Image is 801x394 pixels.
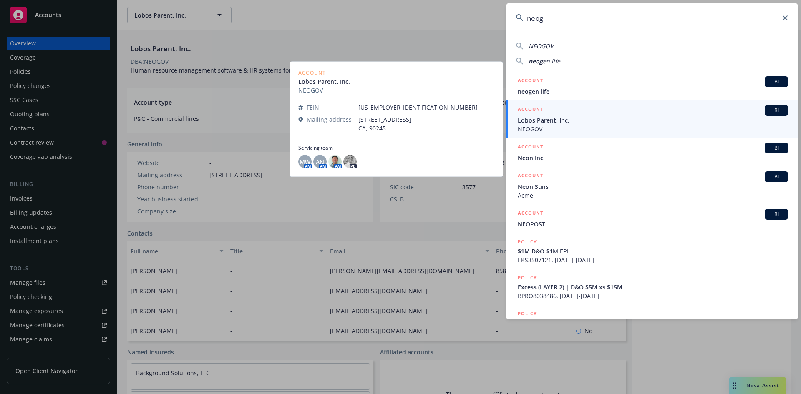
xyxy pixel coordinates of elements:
span: Excess (LAYER 2) | D&O $5M xs $15M [518,283,788,291]
a: ACCOUNTBIneogen life [506,72,798,100]
a: ACCOUNTBINEOPOST [506,204,798,233]
span: neog [529,57,543,65]
span: NEOGOV [529,42,553,50]
input: Search... [506,3,798,33]
span: Neon Inc. [518,153,788,162]
span: neogen life [518,87,788,96]
span: $1M D&O $1M EPL [518,247,788,256]
h5: ACCOUNT [518,76,543,86]
span: Neon Suns [518,182,788,191]
span: NEOPOST [518,220,788,228]
span: BPRO8038486, [DATE]-[DATE] [518,291,788,300]
span: en life [543,57,560,65]
a: ACCOUNTBILobos Parent, Inc.NEOGOV [506,100,798,138]
span: BI [768,107,785,114]
h5: POLICY [518,238,537,246]
a: POLICY$1M D&O $1M EPLEKS3507121, [DATE]-[DATE] [506,233,798,269]
span: Acme [518,191,788,200]
span: NEOGOV [518,125,788,133]
h5: ACCOUNT [518,209,543,219]
span: BI [768,144,785,152]
a: POLICY [506,305,798,341]
h5: ACCOUNT [518,105,543,115]
span: Lobos Parent, Inc. [518,116,788,125]
h5: POLICY [518,274,537,282]
span: BI [768,211,785,218]
h5: POLICY [518,309,537,318]
span: EKS3507121, [DATE]-[DATE] [518,256,788,264]
h5: ACCOUNT [518,171,543,181]
a: ACCOUNTBINeon Inc. [506,138,798,167]
span: BI [768,78,785,85]
a: ACCOUNTBINeon SunsAcme [506,167,798,204]
span: BI [768,173,785,181]
h5: ACCOUNT [518,143,543,153]
a: POLICYExcess (LAYER 2) | D&O $5M xs $15MBPRO8038486, [DATE]-[DATE] [506,269,798,305]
